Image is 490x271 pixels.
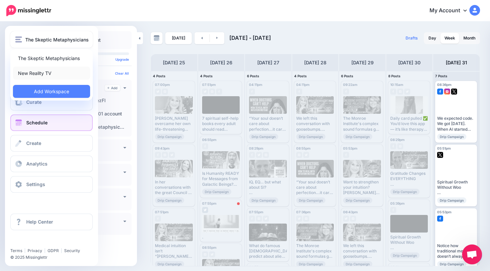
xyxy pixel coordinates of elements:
span: 07:36pm [296,210,310,214]
span: Drip Campaign [296,134,325,140]
span: Drip Campaign [437,134,466,140]
img: twitter-grey-square.png [303,152,309,158]
div: Spiritual Growth Without Woo Why Spiritual Intelligence Matters Now More Than Ever Read more 👉 [U... [437,179,475,196]
img: instagram-grey-square.png [263,152,269,158]
div: We left this conversation with goosebumps. [PERSON_NAME] doesn’t just talk about healing, she emb... [343,243,381,259]
img: twitter-grey-square.png [155,89,161,95]
span: 07:51pm [202,83,216,87]
a: Schedule [10,114,93,131]
a: Security [64,248,80,253]
a: Drafts [402,32,422,44]
span: Drip Campaign [343,134,372,140]
span: 4 Posts [294,74,307,78]
div: [PERSON_NAME] overcame her own life-threatening struggles by learning to tune into her intuition.... [155,116,193,132]
img: instagram-grey-square.png [350,216,356,222]
span: 09:43pm [155,146,170,150]
div: Notice how traditional medicine doesn’t always have the answers? [PERSON_NAME] explains how blend... [437,243,475,259]
img: instagram-grey-square.png [202,251,208,257]
span: Schedule [26,120,48,125]
img: instagram-grey-square.png [256,216,262,222]
span: 08:29pm [249,146,263,150]
span: 05:51pm [437,146,451,150]
span: 6 Posts [247,74,259,78]
img: facebook-grey-square.png [202,143,208,149]
div: Gratitude Changes EVERYTHING What Is Spiritual Intelligence? Read more 👉 [URL] #RegulateEmotions ... [390,171,428,187]
h4: [DATE] 27 [257,59,279,67]
span: [DATE] - [DATE] [229,34,271,41]
div: “Your soul doesn’t care about perfection...it cares about truth.” – [PERSON_NAME] More wisdom ins... [296,179,334,196]
span: Analytics [26,161,48,167]
span: 4 Posts [200,74,213,78]
span: 06:55pm [202,138,216,142]
a: Privacy [28,248,42,253]
span: Drip Campaign [390,189,420,195]
span: Drip Campaign [390,252,420,258]
img: calendar-grey-darker.png [154,35,160,41]
img: instagram-grey-square.png [303,216,309,222]
span: Drip Campaign [343,197,372,203]
span: Help Center [26,219,53,225]
a: [DATE] [165,32,192,44]
div: The Monroe Institute's complex sound formulas go beyond simple alpha or theta waves, offering lay... [343,116,381,132]
span: 04:11pm [296,83,309,87]
div: We left this conversation with goosebumps. [PERSON_NAME] doesn’t just talk about healing, she emb... [296,116,334,132]
span: 07:00pm [155,83,170,87]
img: instagram-grey-square.png [296,152,302,158]
span: 08:36pm [437,83,451,87]
img: facebook-grey-square.png [249,152,255,158]
span: 05:53pm [437,210,451,214]
img: twitter-square.png [437,152,443,158]
img: twitter-square.png [451,89,457,95]
span: 4 Posts [153,74,166,78]
a: The Skeptic Metaphysicians [13,52,90,65]
span: 08:55pm [249,265,263,269]
span: Drip Campaign [296,197,325,203]
span: Settings [26,181,45,187]
div: Is Humanity READY for Messages from Galactic Beings? Read more 👉 [URL] #Spirituality #Consciousne... [202,171,240,187]
span: Drip Campaign [437,261,466,267]
div: What do famous [DEMOGRAPHIC_DATA] predict about aliens in the fall of 2025? [URL][DOMAIN_NAME] [249,243,287,259]
div: In her conversations with the great Council of Light, [PERSON_NAME] emphasizes crucial messages f... [155,179,193,196]
iframe: Twitter Follow Button [10,238,62,245]
span: Drip Campaign [155,261,184,267]
h4: [DATE] 30 [398,59,421,67]
img: twitter-grey-square.png [263,216,269,222]
a: Terms [10,248,22,253]
img: facebook-grey-square.png [343,89,349,95]
li: © 2025 Missinglettr [10,254,98,261]
img: twitter-grey-square.png [202,89,208,95]
h4: [DATE] 25 [163,59,185,67]
span: Drafts [406,36,418,40]
a: GDPR [48,248,59,253]
div: The Monroe Institute's complex sound formulas go beyond simple alpha or theta waves, offering lay... [296,243,334,259]
span: Drip Campaign [296,261,325,267]
span: 06:43pm [343,210,358,214]
span: 07:55pm [202,201,216,205]
img: facebook-grey-square.png [155,152,161,158]
a: Settings [10,176,93,193]
img: facebook-grey-square.png [390,207,396,213]
img: instagram-grey-square.png [162,89,168,95]
div: “Your soul doesn’t care about perfection...it cares about truth.” – [PERSON_NAME] More wisdom ins... [249,116,287,132]
span: Drip Campaign [155,134,184,140]
h4: [DATE] 29 [351,59,374,67]
img: twitter-grey-square.png [209,251,215,257]
div: IQ, EQ… but what about SI? Spiritual Intelligence Explained: How to Find Inner Peace & Purpose in... [249,179,287,196]
span: 8 Posts [388,74,401,78]
a: Add Workspace [13,85,90,98]
div: We expected code. We got [DATE]. When AI started riffing on reincarnation, spiritual evolution, a... [437,116,475,132]
img: facebook-square.png [437,89,443,95]
div: 7 spiritual self-help books every adult should read [URL][DOMAIN_NAME] [202,116,240,132]
span: | [44,248,46,253]
img: facebook-grey-square.png [249,89,255,95]
img: twitter-grey-square.png [343,216,349,222]
a: Month [459,33,479,43]
img: facebook-grey-square.png [390,143,396,149]
span: The Skeptic Metaphysicians [25,36,89,43]
span: Create [26,140,41,146]
span: 7 Posts [435,74,447,78]
a: My Account [423,3,480,19]
a: Week [440,33,459,43]
span: 08:29pm [390,138,405,142]
img: menu.png [15,36,22,42]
